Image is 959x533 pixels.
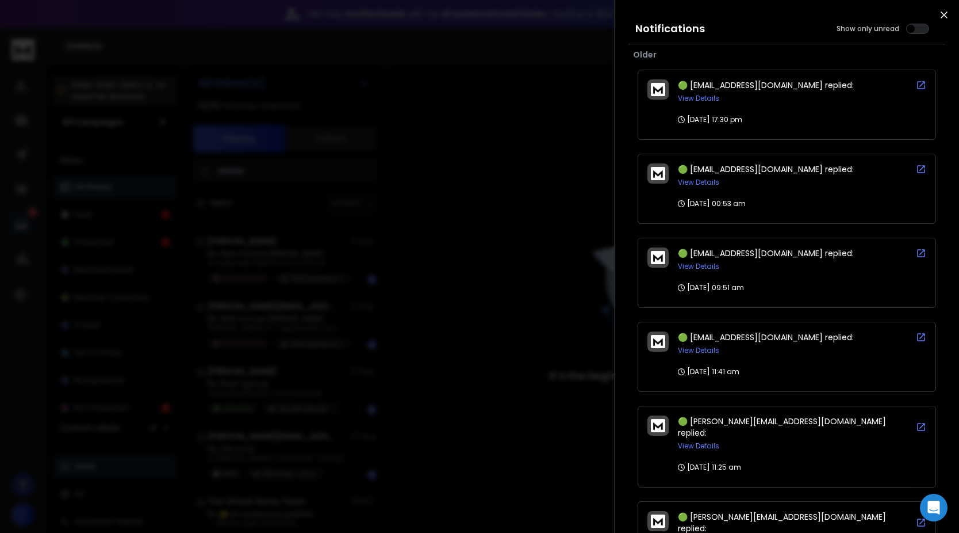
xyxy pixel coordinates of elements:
p: [DATE] 11:41 am [678,367,739,376]
img: logo [651,83,665,96]
img: logo [651,515,665,528]
p: Older [633,49,941,60]
span: 🟢 [PERSON_NAME][EMAIL_ADDRESS][DOMAIN_NAME] replied: [678,416,886,439]
p: [DATE] 17:30 pm [678,115,742,124]
button: View Details [678,94,719,103]
img: logo [651,419,665,432]
img: logo [651,251,665,264]
button: View Details [678,441,719,451]
button: View Details [678,178,719,187]
label: Show only unread [837,24,899,33]
p: [DATE] 11:25 am [678,463,741,472]
span: 🟢 [EMAIL_ADDRESS][DOMAIN_NAME] replied: [678,79,854,91]
span: 🟢 [EMAIL_ADDRESS][DOMAIN_NAME] replied: [678,163,854,175]
span: 🟢 [EMAIL_ADDRESS][DOMAIN_NAME] replied: [678,248,854,259]
p: [DATE] 09:51 am [678,283,744,292]
img: logo [651,167,665,180]
h3: Notifications [635,21,705,37]
span: 🟢 [EMAIL_ADDRESS][DOMAIN_NAME] replied: [678,332,854,343]
button: View Details [678,346,719,355]
p: [DATE] 00:53 am [678,199,746,208]
div: Open Intercom Messenger [920,494,948,521]
img: logo [651,335,665,348]
button: View Details [678,262,719,271]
